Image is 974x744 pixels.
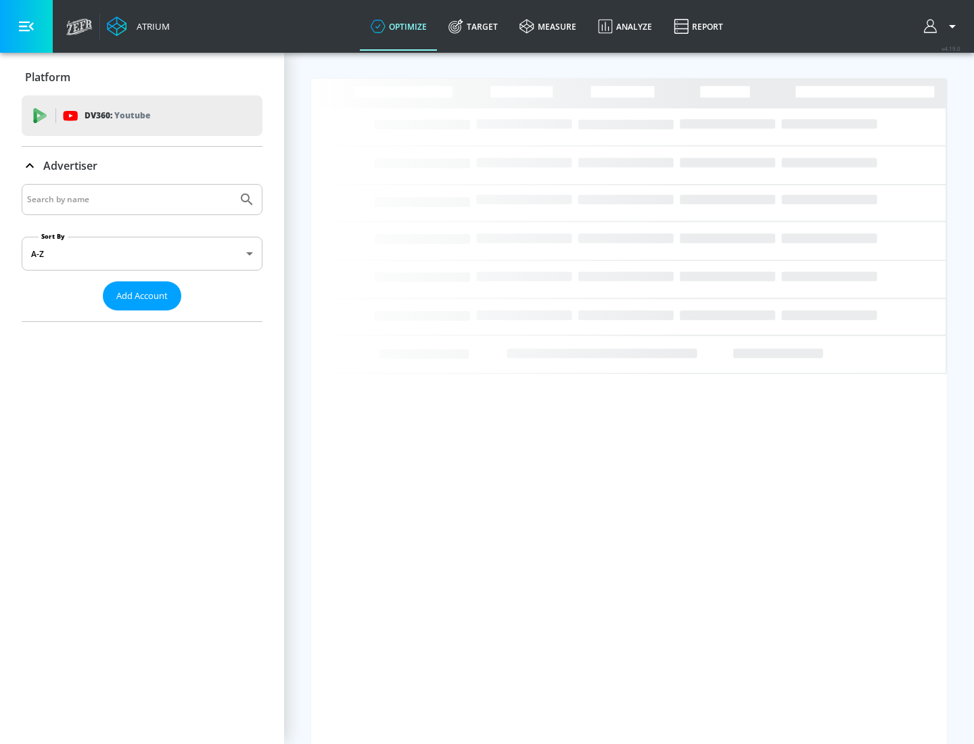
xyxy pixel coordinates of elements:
[22,310,262,321] nav: list of Advertiser
[22,58,262,96] div: Platform
[509,2,587,51] a: measure
[27,191,232,208] input: Search by name
[22,184,262,321] div: Advertiser
[22,95,262,136] div: DV360: Youtube
[43,158,97,173] p: Advertiser
[22,237,262,271] div: A-Z
[942,45,960,52] span: v 4.19.0
[22,147,262,185] div: Advertiser
[25,70,70,85] p: Platform
[103,281,181,310] button: Add Account
[663,2,734,51] a: Report
[107,16,170,37] a: Atrium
[116,288,168,304] span: Add Account
[114,108,150,122] p: Youtube
[85,108,150,123] p: DV360:
[438,2,509,51] a: Target
[39,232,68,241] label: Sort By
[131,20,170,32] div: Atrium
[360,2,438,51] a: optimize
[587,2,663,51] a: Analyze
